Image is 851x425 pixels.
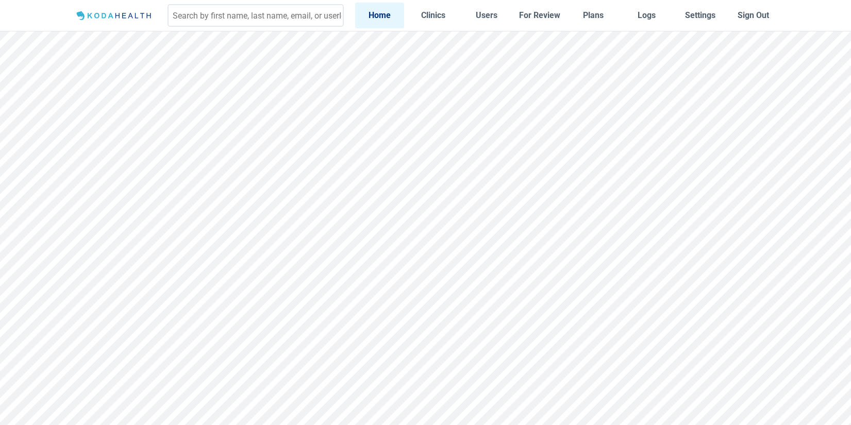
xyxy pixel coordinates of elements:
a: Home [355,3,405,28]
a: For Review [515,3,564,28]
a: Clinics [408,3,458,28]
button: Sign Out [729,3,778,28]
a: Logs [622,3,672,28]
input: Search by first name, last name, email, or userId [168,4,344,27]
a: Plans [569,3,618,28]
img: Logo [73,9,156,22]
a: Settings [675,3,725,28]
a: Users [462,3,511,28]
